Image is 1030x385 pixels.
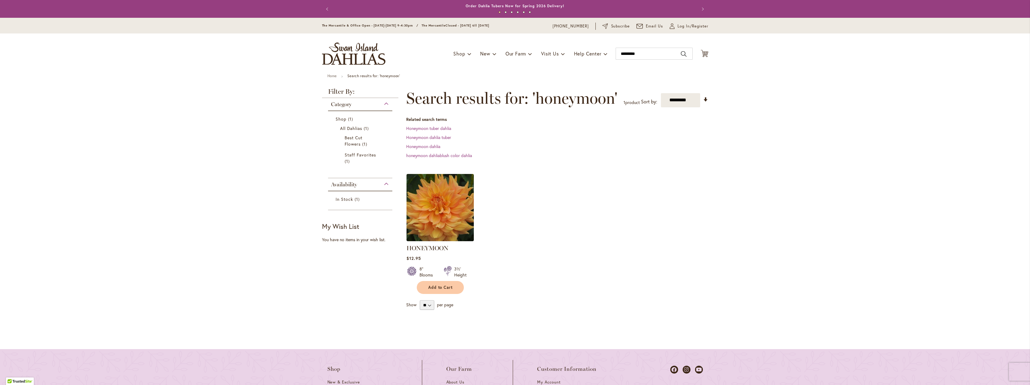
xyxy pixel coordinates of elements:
[446,380,465,385] span: About Us
[678,23,708,29] span: Log In/Register
[537,380,561,385] span: My Account
[345,135,362,147] span: Best Cut Flowers
[407,255,421,261] span: $12.95
[445,24,489,27] span: Closed - [DATE] till [DATE]
[406,302,416,308] span: Show
[641,96,657,107] label: Sort by:
[446,366,472,372] span: Our Farm
[529,11,531,13] button: 6 of 6
[406,116,708,122] dt: Related search terms
[340,125,382,131] a: All Dahlias
[406,144,440,149] a: Honeymoon dahlia
[406,89,617,107] span: Search results for: 'honeymoon'
[454,266,467,278] div: 3½' Height
[322,3,334,15] button: Previous
[336,196,387,202] a: In Stock 1
[331,101,352,108] span: Category
[322,222,359,231] strong: My Wish List
[406,125,451,131] a: Honeymoon tuber dahlia
[407,237,474,242] a: Honeymoon
[646,23,663,29] span: Email Us
[537,366,597,372] span: Customer Information
[511,11,513,13] button: 3 of 6
[407,174,474,241] img: Honeymoon
[574,50,601,57] span: Help Center
[505,50,526,57] span: Our Farm
[327,74,337,78] a: Home
[695,366,703,374] a: Dahlias on Youtube
[345,134,378,147] a: Best Cut Flowers
[623,99,625,105] span: 1
[348,116,355,122] span: 1
[696,3,708,15] button: Next
[340,125,362,131] span: All Dahlias
[670,366,678,374] a: Dahlias on Facebook
[355,196,361,202] span: 1
[322,237,403,243] div: You have no items in your wish list.
[683,366,690,374] a: Dahlias on Instagram
[453,50,465,57] span: Shop
[345,152,378,164] a: Staff Favorites
[345,158,351,164] span: 1
[553,23,589,29] a: [PHONE_NUMBER]
[602,23,630,29] a: Subscribe
[336,116,387,122] a: Shop
[406,134,451,140] a: Honeymoon dahlia tuber
[428,285,453,290] span: Add to Cart
[636,23,663,29] a: Email Us
[466,4,564,8] a: Order Dahlia Tubers Now for Spring 2026 Delivery!
[327,380,360,385] span: New & Exclusive
[670,23,708,29] a: Log In/Register
[345,152,376,158] span: Staff Favorites
[362,141,369,147] span: 1
[480,50,490,57] span: New
[364,125,370,131] span: 1
[406,153,472,158] a: honeymoon dahliablush color dahlia
[331,181,357,188] span: Availability
[437,302,453,308] span: per page
[623,98,640,107] p: product
[322,43,385,65] a: store logo
[407,245,448,252] a: HONEYMOON
[611,23,630,29] span: Subscribe
[417,281,464,294] button: Add to Cart
[419,266,436,278] div: 8" Blooms
[322,88,399,98] strong: Filter By:
[541,50,559,57] span: Visit Us
[336,196,353,202] span: In Stock
[517,11,519,13] button: 4 of 6
[322,24,446,27] span: The Mercantile & Office Open - [DATE]-[DATE] 9-4:30pm / The Mercantile
[505,11,507,13] button: 2 of 6
[347,74,400,78] strong: Search results for: 'honeymoon'
[336,116,346,122] span: Shop
[499,11,501,13] button: 1 of 6
[327,366,341,372] span: Shop
[523,11,525,13] button: 5 of 6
